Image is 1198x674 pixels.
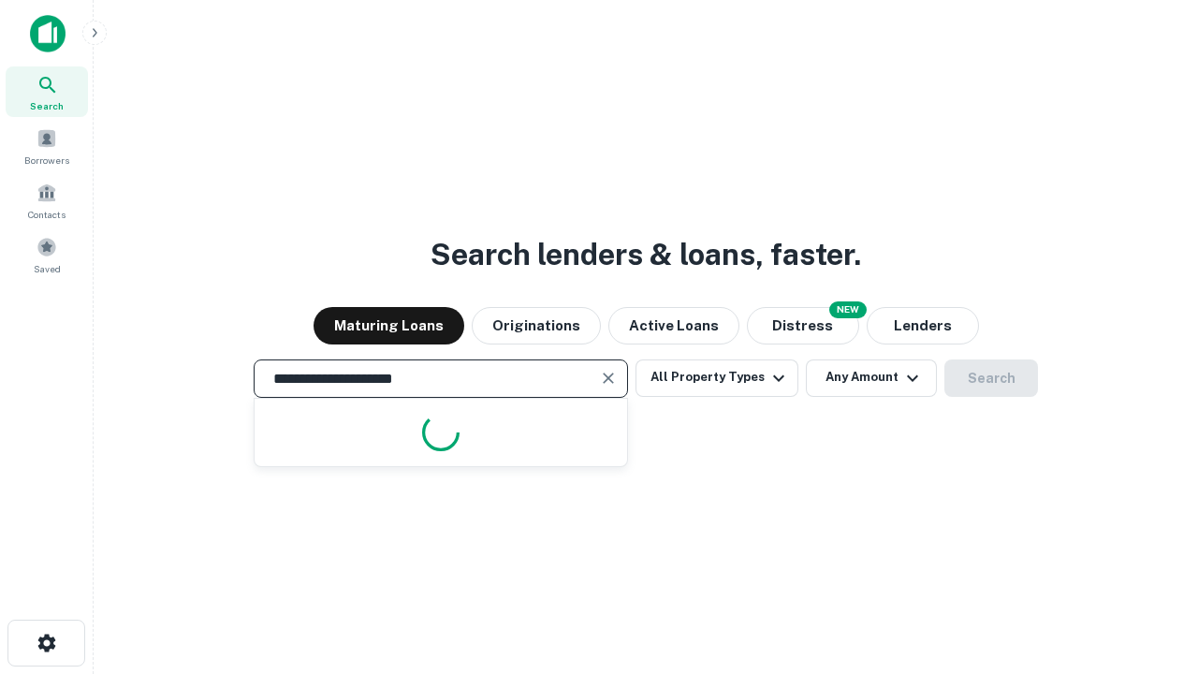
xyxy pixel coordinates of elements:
span: Contacts [28,207,66,222]
button: Any Amount [806,359,937,397]
button: Active Loans [608,307,739,344]
img: capitalize-icon.png [30,15,66,52]
a: Contacts [6,175,88,226]
a: Search [6,66,88,117]
div: NEW [829,301,867,318]
button: Lenders [867,307,979,344]
span: Borrowers [24,153,69,168]
a: Borrowers [6,121,88,171]
h3: Search lenders & loans, faster. [431,232,861,277]
span: Saved [34,261,61,276]
button: Originations [472,307,601,344]
button: Search distressed loans with lien and other non-mortgage details. [747,307,859,344]
span: Search [30,98,64,113]
button: Maturing Loans [314,307,464,344]
button: Clear [595,365,621,391]
a: Saved [6,229,88,280]
button: All Property Types [636,359,798,397]
iframe: Chat Widget [1104,524,1198,614]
